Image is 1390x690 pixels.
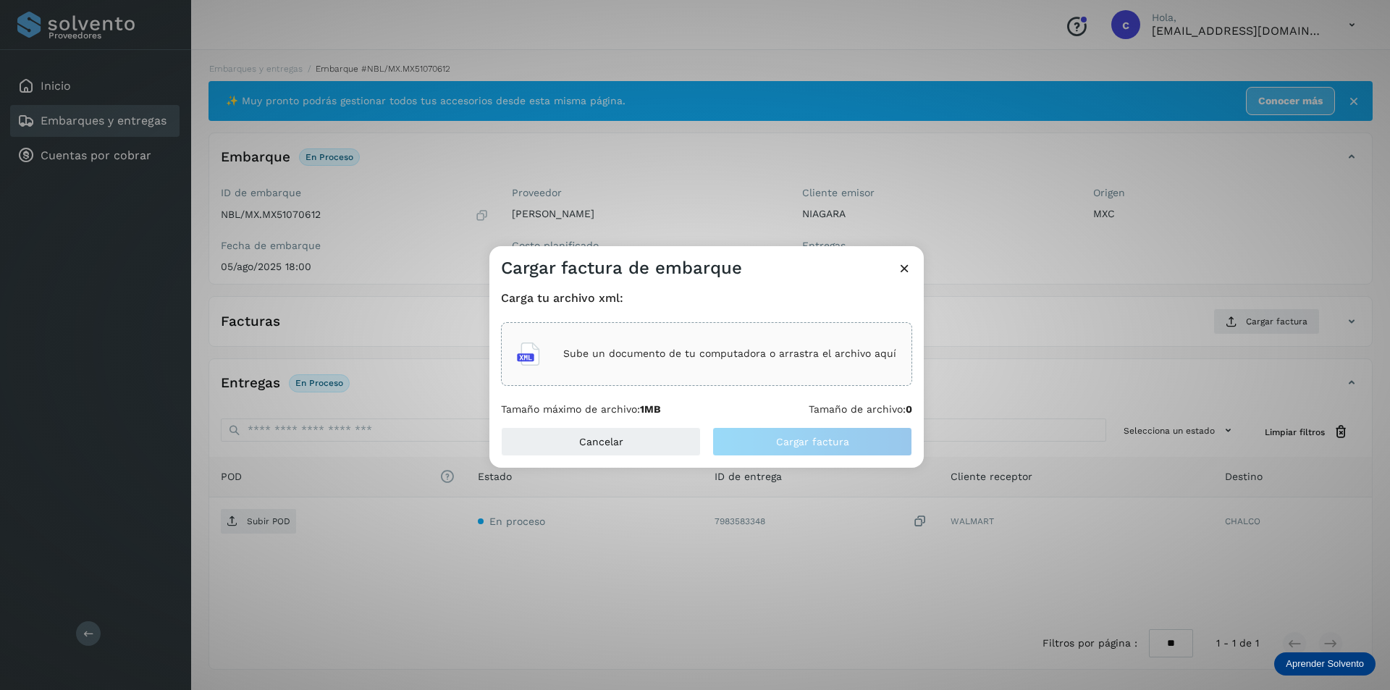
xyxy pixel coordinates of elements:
[563,348,896,360] p: Sube un documento de tu computadora o arrastra el archivo aquí
[776,437,849,447] span: Cargar factura
[906,403,912,415] b: 0
[640,403,661,415] b: 1MB
[809,403,912,416] p: Tamaño de archivo:
[501,291,912,305] h4: Carga tu archivo xml:
[501,258,742,279] h3: Cargar factura de embarque
[501,427,701,456] button: Cancelar
[1286,658,1364,670] p: Aprender Solvento
[579,437,623,447] span: Cancelar
[712,427,912,456] button: Cargar factura
[501,403,661,416] p: Tamaño máximo de archivo:
[1274,652,1376,676] div: Aprender Solvento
